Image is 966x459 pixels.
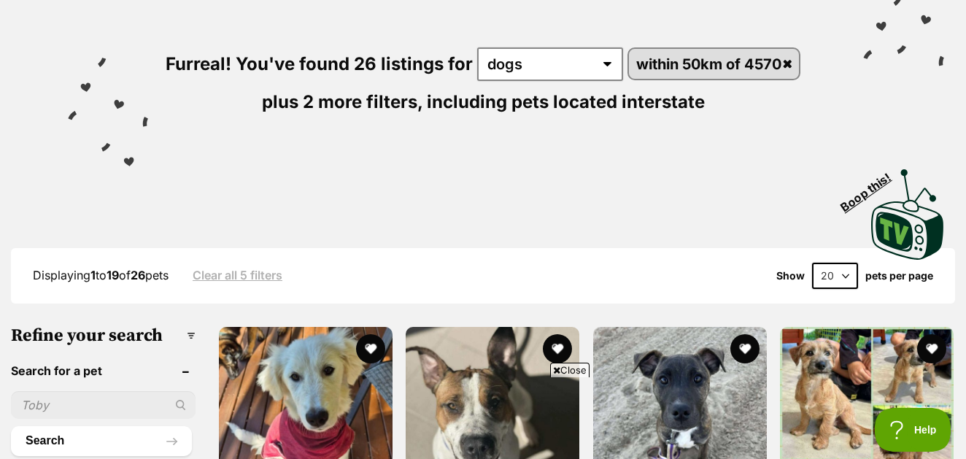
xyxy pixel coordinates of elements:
[875,408,951,452] iframe: Help Scout Beacon - Open
[550,363,590,377] span: Close
[90,268,96,282] strong: 1
[107,268,119,282] strong: 19
[193,269,282,282] a: Clear all 5 filters
[11,426,192,455] button: Search
[427,91,705,112] span: including pets located interstate
[917,334,946,363] button: favourite
[262,91,422,112] span: plus 2 more filters,
[838,161,905,214] span: Boop this!
[166,53,473,74] span: Furreal! You've found 26 listings for
[776,270,805,282] span: Show
[871,169,944,260] img: PetRescue TV logo
[11,391,196,419] input: Toby
[483,451,484,452] iframe: Advertisement
[865,270,933,282] label: pets per page
[131,268,145,282] strong: 26
[33,268,169,282] span: Displaying to of pets
[355,334,385,363] button: favourite
[629,49,799,79] a: within 50km of 4570
[543,334,572,363] button: favourite
[871,156,944,263] a: Boop this!
[730,334,759,363] button: favourite
[11,364,196,377] header: Search for a pet
[11,325,196,346] h3: Refine your search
